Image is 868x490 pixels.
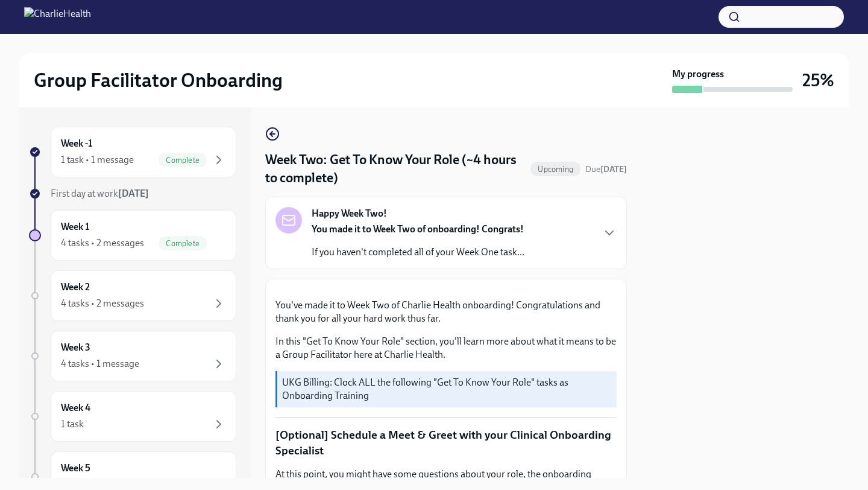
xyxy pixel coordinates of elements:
[802,69,834,91] h3: 25%
[282,376,612,402] p: UKG Billing: Clock ALL the following "Get To Know Your Role" tasks as Onboarding Training
[29,391,236,442] a: Week 41 task
[275,427,617,458] p: [Optional] Schedule a Meet & Greet with your Clinical Onboarding Specialist
[61,357,139,371] div: 4 tasks • 1 message
[51,188,149,199] span: First day at work
[61,297,144,310] div: 4 tasks • 2 messages
[29,127,236,177] a: Week -11 task • 1 messageComplete
[61,401,90,415] h6: Week 4
[61,418,84,431] div: 1 task
[275,335,617,361] p: In this "Get To Know Your Role" section, you'll learn more about what it means to be a Group Faci...
[312,246,524,259] p: If you haven't completed all of your Week One task...
[275,299,617,325] p: You've made it to Week Two of Charlie Health onboarding! Congratulations and thank you for all yo...
[265,151,526,187] h4: Week Two: Get To Know Your Role (~4 hours to complete)
[312,207,387,220] strong: Happy Week Two!
[34,68,283,92] h2: Group Facilitator Onboarding
[61,220,89,234] h6: Week 1
[118,188,149,199] strong: [DATE]
[312,223,524,235] strong: You made it to Week Two of onboarding! Congrats!
[159,156,207,165] span: Complete
[61,462,90,475] h6: Week 5
[29,187,236,200] a: First day at work[DATE]
[24,7,91,27] img: CharlieHealth
[61,153,134,167] div: 1 task • 1 message
[29,210,236,261] a: Week 14 tasks • 2 messagesComplete
[585,164,627,175] span: September 16th, 2025 10:00
[61,281,90,294] h6: Week 2
[672,68,724,81] strong: My progress
[600,164,627,174] strong: [DATE]
[61,137,92,150] h6: Week -1
[29,270,236,321] a: Week 24 tasks • 2 messages
[585,164,627,174] span: Due
[61,341,90,354] h6: Week 3
[29,331,236,381] a: Week 34 tasks • 1 message
[530,165,580,174] span: Upcoming
[61,237,144,250] div: 4 tasks • 2 messages
[159,239,207,248] span: Complete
